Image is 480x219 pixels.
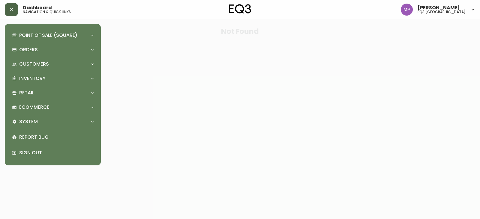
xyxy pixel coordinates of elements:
[19,32,77,39] p: Point of Sale (Square)
[10,145,96,161] div: Sign Out
[19,61,49,67] p: Customers
[19,149,94,156] p: Sign Out
[10,115,96,128] div: System
[418,10,466,14] h5: eq3 [GEOGRAPHIC_DATA]
[19,104,49,111] p: Ecommerce
[10,29,96,42] div: Point of Sale (Square)
[10,101,96,114] div: Ecommerce
[19,46,38,53] p: Orders
[23,10,71,14] h5: navigation & quick links
[401,4,413,16] img: 898fb1fef72bdc68defcae31627d8d29
[19,134,94,141] p: Report Bug
[10,86,96,99] div: Retail
[23,5,52,10] span: Dashboard
[19,90,34,96] p: Retail
[10,58,96,71] div: Customers
[10,72,96,85] div: Inventory
[10,129,96,145] div: Report Bug
[418,5,460,10] span: [PERSON_NAME]
[19,75,46,82] p: Inventory
[10,43,96,56] div: Orders
[19,118,38,125] p: System
[229,4,251,14] img: logo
